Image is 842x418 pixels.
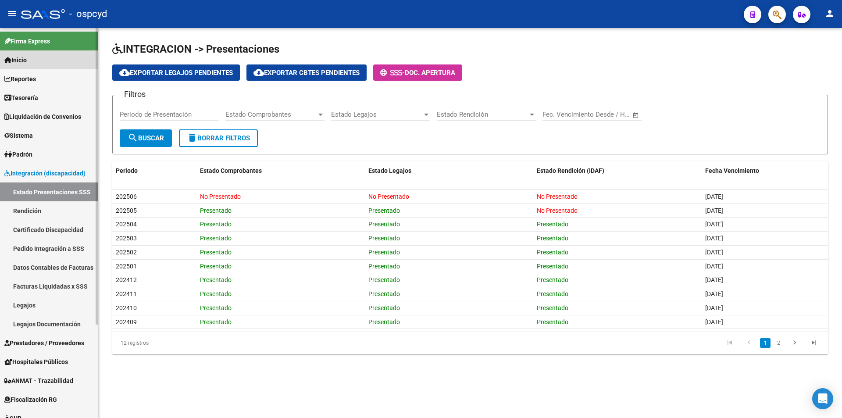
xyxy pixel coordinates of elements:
[705,235,723,242] span: [DATE]
[537,193,578,200] span: No Presentado
[200,290,232,297] span: Presentado
[772,336,785,350] li: page 2
[331,111,422,118] span: Estado Legajos
[705,290,723,297] span: [DATE]
[187,132,197,143] mat-icon: delete
[4,357,68,367] span: Hospitales Públicos
[4,93,38,103] span: Tesorería
[537,167,604,174] span: Estado Rendición (IDAF)
[705,221,723,228] span: [DATE]
[7,8,18,19] mat-icon: menu
[705,263,723,270] span: [DATE]
[128,134,164,142] span: Buscar
[741,338,757,348] a: go to previous page
[196,161,365,180] datatable-header-cell: Estado Comprobantes
[253,69,360,77] span: Exportar Cbtes Pendientes
[368,167,411,174] span: Estado Legajos
[187,134,250,142] span: Borrar Filtros
[702,161,828,180] datatable-header-cell: Fecha Vencimiento
[116,167,138,174] span: Periodo
[537,290,568,297] span: Presentado
[116,290,137,297] span: 202411
[368,207,400,214] span: Presentado
[112,64,240,81] button: Exportar Legajos Pendientes
[116,304,137,311] span: 202410
[4,150,32,159] span: Padrón
[116,207,137,214] span: 202505
[4,36,50,46] span: Firma Express
[116,318,137,325] span: 202409
[246,64,367,81] button: Exportar Cbtes Pendientes
[368,263,400,270] span: Presentado
[119,69,233,77] span: Exportar Legajos Pendientes
[705,207,723,214] span: [DATE]
[120,129,172,147] button: Buscar
[128,132,138,143] mat-icon: search
[537,221,568,228] span: Presentado
[116,235,137,242] span: 202503
[200,249,232,256] span: Presentado
[253,67,264,78] mat-icon: cloud_download
[112,161,196,180] datatable-header-cell: Periodo
[705,318,723,325] span: [DATE]
[368,249,400,256] span: Presentado
[537,249,568,256] span: Presentado
[368,193,409,200] span: No Presentado
[368,221,400,228] span: Presentado
[116,249,137,256] span: 202502
[824,8,835,19] mat-icon: person
[365,161,533,180] datatable-header-cell: Estado Legajos
[200,167,262,174] span: Estado Comprobantes
[537,263,568,270] span: Presentado
[4,55,27,65] span: Inicio
[773,338,784,348] a: 2
[368,318,400,325] span: Presentado
[200,263,232,270] span: Presentado
[368,304,400,311] span: Presentado
[368,276,400,283] span: Presentado
[4,395,57,404] span: Fiscalización RG
[542,111,578,118] input: Fecha inicio
[4,168,86,178] span: Integración (discapacidad)
[116,221,137,228] span: 202504
[119,67,130,78] mat-icon: cloud_download
[537,276,568,283] span: Presentado
[116,193,137,200] span: 202506
[4,131,33,140] span: Sistema
[705,249,723,256] span: [DATE]
[4,112,81,121] span: Liquidación de Convenios
[69,4,107,24] span: - ospcyd
[759,336,772,350] li: page 1
[405,69,455,77] span: Doc. Apertura
[537,235,568,242] span: Presentado
[116,276,137,283] span: 202412
[437,111,528,118] span: Estado Rendición
[120,88,150,100] h3: Filtros
[705,167,759,174] span: Fecha Vencimiento
[200,221,232,228] span: Presentado
[760,338,771,348] a: 1
[373,64,462,81] button: -Doc. Apertura
[537,304,568,311] span: Presentado
[631,110,641,120] button: Open calendar
[200,193,241,200] span: No Presentado
[200,207,232,214] span: Presentado
[786,338,803,348] a: go to next page
[179,129,258,147] button: Borrar Filtros
[116,263,137,270] span: 202501
[112,332,254,354] div: 12 registros
[200,304,232,311] span: Presentado
[4,338,84,348] span: Prestadores / Proveedores
[705,276,723,283] span: [DATE]
[705,193,723,200] span: [DATE]
[705,304,723,311] span: [DATE]
[533,161,702,180] datatable-header-cell: Estado Rendición (IDAF)
[586,111,628,118] input: Fecha fin
[225,111,317,118] span: Estado Comprobantes
[200,318,232,325] span: Presentado
[806,338,822,348] a: go to last page
[380,69,405,77] span: -
[812,388,833,409] div: Open Intercom Messenger
[4,376,73,386] span: ANMAT - Trazabilidad
[537,318,568,325] span: Presentado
